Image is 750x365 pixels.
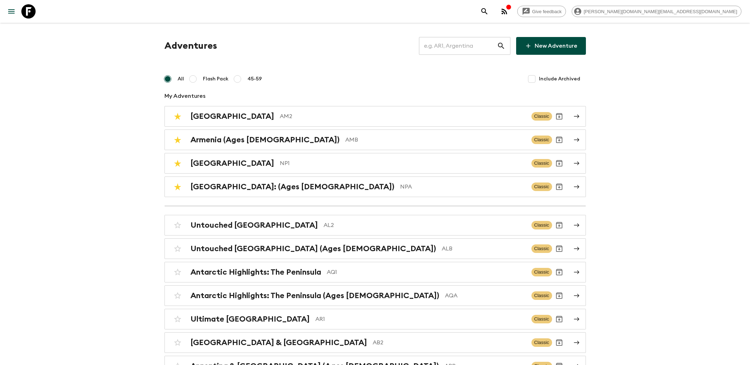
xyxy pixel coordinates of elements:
h2: [GEOGRAPHIC_DATA] [190,112,274,121]
a: Antarctic Highlights: The PeninsulaAQ1ClassicArchive [164,262,586,282]
p: AQ1 [327,268,526,276]
button: Archive [552,218,566,232]
a: Antarctic Highlights: The Peninsula (Ages [DEMOGRAPHIC_DATA])AQAClassicArchive [164,285,586,306]
p: NP1 [280,159,526,168]
span: Classic [531,315,552,323]
button: Archive [552,180,566,194]
button: Archive [552,109,566,123]
button: search adventures [477,4,492,18]
button: Archive [552,242,566,256]
button: Archive [552,133,566,147]
h2: Antarctic Highlights: The Peninsula (Ages [DEMOGRAPHIC_DATA]) [190,291,439,300]
a: [GEOGRAPHIC_DATA]: (Ages [DEMOGRAPHIC_DATA])NPAClassicArchive [164,176,586,197]
button: Archive [552,289,566,303]
a: New Adventure [516,37,586,55]
span: Classic [531,159,552,168]
span: Classic [531,291,552,300]
button: Archive [552,312,566,326]
a: Armenia (Ages [DEMOGRAPHIC_DATA])AMBClassicArchive [164,129,586,150]
a: Give feedback [517,6,566,17]
button: Archive [552,265,566,279]
a: [GEOGRAPHIC_DATA]NP1ClassicArchive [164,153,586,174]
p: AMB [345,136,526,144]
span: Classic [531,268,552,276]
span: Classic [531,338,552,347]
span: Classic [531,112,552,121]
span: Flash Pack [203,75,229,83]
h1: Adventures [164,39,217,53]
span: Classic [531,136,552,144]
button: Archive [552,156,566,170]
h2: [GEOGRAPHIC_DATA] & [GEOGRAPHIC_DATA] [190,338,367,347]
span: Classic [531,182,552,191]
span: Include Archived [539,75,580,83]
p: AB2 [373,338,526,347]
span: [PERSON_NAME][DOMAIN_NAME][EMAIL_ADDRESS][DOMAIN_NAME] [580,9,741,14]
button: Archive [552,335,566,350]
a: Untouched [GEOGRAPHIC_DATA] (Ages [DEMOGRAPHIC_DATA])ALBClassicArchive [164,238,586,259]
p: AQA [445,291,526,300]
p: AR1 [315,315,526,323]
h2: Untouched [GEOGRAPHIC_DATA] (Ages [DEMOGRAPHIC_DATA]) [190,244,436,253]
button: menu [4,4,19,18]
h2: [GEOGRAPHIC_DATA]: (Ages [DEMOGRAPHIC_DATA]) [190,182,394,191]
span: 45-59 [247,75,262,83]
p: My Adventures [164,92,586,100]
span: Classic [531,244,552,253]
p: AM2 [280,112,526,121]
h2: Antarctic Highlights: The Peninsula [190,268,321,277]
h2: Armenia (Ages [DEMOGRAPHIC_DATA]) [190,135,340,144]
p: ALB [442,244,526,253]
a: [GEOGRAPHIC_DATA] & [GEOGRAPHIC_DATA]AB2ClassicArchive [164,332,586,353]
span: Give feedback [528,9,566,14]
div: [PERSON_NAME][DOMAIN_NAME][EMAIL_ADDRESS][DOMAIN_NAME] [572,6,741,17]
p: NPA [400,182,526,191]
span: All [178,75,184,83]
span: Classic [531,221,552,229]
h2: [GEOGRAPHIC_DATA] [190,159,274,168]
h2: Ultimate [GEOGRAPHIC_DATA] [190,314,310,324]
p: AL2 [324,221,526,229]
h2: Untouched [GEOGRAPHIC_DATA] [190,221,318,230]
a: [GEOGRAPHIC_DATA]AM2ClassicArchive [164,106,586,127]
a: Ultimate [GEOGRAPHIC_DATA]AR1ClassicArchive [164,309,586,329]
input: e.g. AR1, Argentina [419,36,497,56]
a: Untouched [GEOGRAPHIC_DATA]AL2ClassicArchive [164,215,586,236]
